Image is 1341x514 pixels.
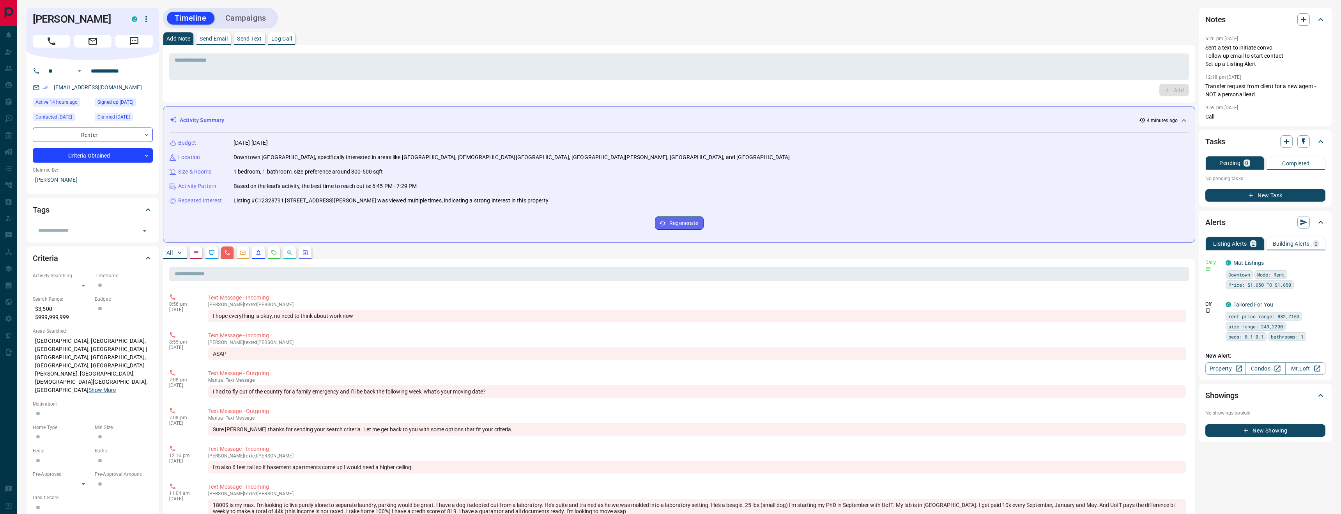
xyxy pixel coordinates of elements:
p: Pending [1219,160,1240,166]
p: Credit Score: [33,494,153,501]
button: Regenerate [655,216,704,230]
p: 12:18 pm [DATE] [1205,74,1241,80]
p: Search Range: [33,296,91,303]
p: Claimed By: [33,167,153,174]
span: Claimed [DATE] [97,113,130,121]
div: Thu Feb 20 2025 [95,98,153,109]
span: beds: 0.1-0.1 [1228,333,1264,340]
p: 0 [1314,241,1318,246]
button: Open [75,66,84,76]
span: rent price range: 882,7150 [1228,312,1299,320]
p: [DATE] [169,383,196,388]
span: manual [208,378,225,383]
p: Budget [178,139,196,147]
svg: Email Verified [43,85,48,90]
p: Listing #C12328791 [STREET_ADDRESS][PERSON_NAME] was viewed multiple times, indicating a strong i... [234,197,548,205]
p: Activity Summary [180,116,224,124]
div: Notes [1205,10,1325,29]
div: I'm also 6 feet tall so if basement apartments come up I would need a higher ceiling [208,461,1186,473]
p: Home Type: [33,424,91,431]
p: Building Alerts [1273,241,1310,246]
p: Pre-Approved: [33,471,91,478]
a: Condos [1245,362,1285,375]
p: 11:04 am [169,491,196,496]
p: Location [178,153,200,161]
div: Criteria Obtained [33,148,153,163]
p: Listing Alerts [1213,241,1247,246]
p: No pending tasks [1205,173,1325,184]
h2: Notes [1205,13,1226,26]
button: Campaigns [218,12,274,25]
button: New Task [1205,189,1325,202]
p: Text Message [208,415,1186,421]
div: condos.ca [1226,260,1231,266]
p: Daily [1205,259,1221,266]
div: Criteria [33,249,153,268]
span: Email [74,35,111,48]
span: Contacted [DATE] [35,113,72,121]
p: Motivation: [33,401,153,408]
p: $3,500 - $999,999,999 [33,303,91,324]
h1: [PERSON_NAME] [33,13,120,25]
div: Sat Aug 09 2025 [33,113,91,124]
a: [EMAIL_ADDRESS][DOMAIN_NAME] [54,84,142,90]
p: Transfer request from client for a new agent - NOT a personal lead [1205,82,1325,99]
div: ASAP [208,347,1186,360]
p: [PERSON_NAME] texted [PERSON_NAME] [208,491,1186,496]
a: Mr.Loft [1285,362,1325,375]
p: 8:55 pm [169,339,196,345]
svg: Email [1205,266,1211,271]
p: Repeated Interest [178,197,222,205]
div: Tasks [1205,132,1325,151]
div: Showings [1205,386,1325,405]
div: condos.ca [1226,302,1231,307]
p: Activity Pattern [178,182,216,190]
h2: Alerts [1205,216,1226,229]
p: Text Message - Outgoing [208,369,1186,378]
p: Timeframe: [95,272,153,279]
p: Completed [1282,161,1310,166]
button: New Showing [1205,424,1325,437]
span: Mode: Rent [1257,271,1284,278]
div: Fri Aug 08 2025 [95,113,153,124]
svg: Requests [271,250,277,256]
p: New Alert: [1205,352,1325,360]
button: Open [139,225,150,236]
p: Downtown [GEOGRAPHIC_DATA], specifically interested in areas like [GEOGRAPHIC_DATA], [DEMOGRAPHIC... [234,153,790,161]
p: [DATE]-[DATE] [234,139,268,147]
svg: Agent Actions [302,250,308,256]
p: 0 [1245,160,1248,166]
div: I had to fly out of the country for a family emergency and I’ll be back the following week, what’... [208,385,1186,398]
p: Text Message - Incoming [208,445,1186,453]
p: Add Note [166,36,190,41]
div: Activity Summary4 minutes ago [170,113,1189,128]
p: 9:59 pm [DATE] [1205,105,1238,110]
svg: Listing Alerts [255,250,262,256]
p: [PERSON_NAME] texted [PERSON_NAME] [208,302,1186,307]
span: Price: $1,650 TO $1,850 [1228,281,1291,289]
p: [GEOGRAPHIC_DATA], [GEOGRAPHIC_DATA], [GEOGRAPHIC_DATA], [GEOGRAPHIC_DATA] | [GEOGRAPHIC_DATA], [... [33,335,153,397]
div: Alerts [1205,213,1325,232]
p: 1 bedroom, 1 bathroom, size preference around 300-500 sqft [234,168,383,176]
p: Text Message [208,378,1186,383]
span: Message [115,35,153,48]
p: Beds: [33,447,91,454]
p: Based on the lead's activity, the best time to reach out is: 6:45 PM - 7:29 PM [234,182,417,190]
p: [PERSON_NAME] texted [PERSON_NAME] [208,340,1186,345]
h2: Tasks [1205,135,1225,148]
span: size range: 249,2200 [1228,323,1283,330]
div: Tags [33,200,153,219]
p: Pre-Approval Amount: [95,471,153,478]
p: 7:08 pm [169,377,196,383]
a: Tailored For You [1233,301,1273,308]
h2: Tags [33,204,49,216]
p: Actively Searching: [33,272,91,279]
span: Call [33,35,70,48]
p: Areas Searched: [33,328,153,335]
p: Text Message - Incoming [208,294,1186,302]
svg: Notes [193,250,199,256]
p: 4 minutes ago [1147,117,1178,124]
p: [PERSON_NAME] [33,174,153,186]
p: Log Call [271,36,292,41]
p: Send Text [237,36,262,41]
